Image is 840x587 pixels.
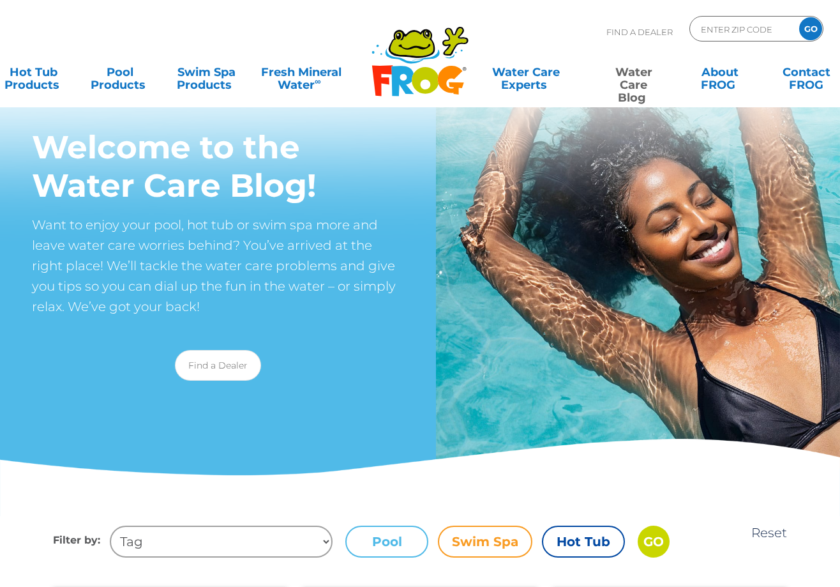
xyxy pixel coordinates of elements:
[542,526,625,558] label: Hot Tub
[32,215,404,317] p: Want to enjoy your pool, hot tub or swim spa more and leave water care worries behind? You’ve arr...
[438,526,532,558] label: Swim Spa
[175,350,261,381] a: Find a Dealer
[773,59,840,85] a: ContactFROG
[345,526,428,558] label: Pool
[799,17,822,40] input: GO
[686,59,753,85] a: AboutFROG
[700,20,786,38] input: Zip Code Form
[751,525,787,540] a: Reset
[638,526,670,558] input: GO
[173,59,240,85] a: Swim SpaProducts
[315,76,321,86] sup: ∞
[259,59,343,85] a: Fresh MineralWater∞
[436,48,840,468] img: FROG Blog
[600,59,667,85] a: Water CareBlog
[86,59,153,85] a: PoolProducts
[606,16,673,48] p: Find A Dealer
[472,59,581,85] a: Water CareExperts
[53,526,110,558] h4: Filter by:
